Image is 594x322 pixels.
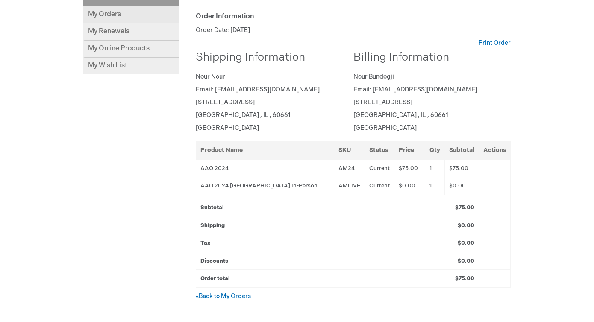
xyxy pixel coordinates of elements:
[458,222,474,229] strong: $0.00
[196,159,334,177] td: AAO 2024
[334,177,365,195] td: AMLIVE
[196,99,255,106] span: [STREET_ADDRESS]
[458,258,474,264] strong: $0.00
[196,111,291,119] span: [GEOGRAPHIC_DATA] , IL , 60661
[200,204,224,211] strong: Subtotal
[353,86,477,93] span: Email: [EMAIL_ADDRESS][DOMAIN_NAME]
[353,73,394,80] span: Nour Bundogji
[196,73,225,80] span: Nour Nour
[458,240,474,246] strong: $0.00
[83,6,179,23] a: My Orders
[200,240,210,246] strong: Tax
[445,141,479,159] th: Subtotal
[196,52,347,64] h2: Shipping Information
[394,177,425,195] td: $0.00
[196,177,334,195] td: AAO 2024 [GEOGRAPHIC_DATA] In-Person
[334,141,365,159] th: SKU
[353,99,412,106] span: [STREET_ADDRESS]
[479,141,511,159] th: Actions
[425,159,445,177] td: 1
[394,159,425,177] td: $75.00
[196,141,334,159] th: Product Name
[479,39,511,47] a: Print Order
[334,159,365,177] td: AM24
[200,258,228,264] strong: Discounts
[196,86,320,93] span: Email: [EMAIL_ADDRESS][DOMAIN_NAME]
[365,177,394,195] td: Current
[196,124,259,132] span: [GEOGRAPHIC_DATA]
[425,177,445,195] td: 1
[196,26,511,35] p: Order Date: [DATE]
[83,58,179,74] a: My Wish List
[196,12,511,22] div: Order Information
[200,275,230,282] strong: Order total
[83,41,179,58] a: My Online Products
[353,111,448,119] span: [GEOGRAPHIC_DATA] , IL , 60661
[394,141,425,159] th: Price
[196,293,251,300] a: «Back to My Orders
[455,275,474,282] strong: $75.00
[83,23,179,41] a: My Renewals
[196,293,199,300] small: «
[455,204,474,211] strong: $75.00
[353,52,505,64] h2: Billing Information
[353,124,417,132] span: [GEOGRAPHIC_DATA]
[200,222,225,229] strong: Shipping
[365,159,394,177] td: Current
[445,159,479,177] td: $75.00
[425,141,445,159] th: Qty
[365,141,394,159] th: Status
[445,177,479,195] td: $0.00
